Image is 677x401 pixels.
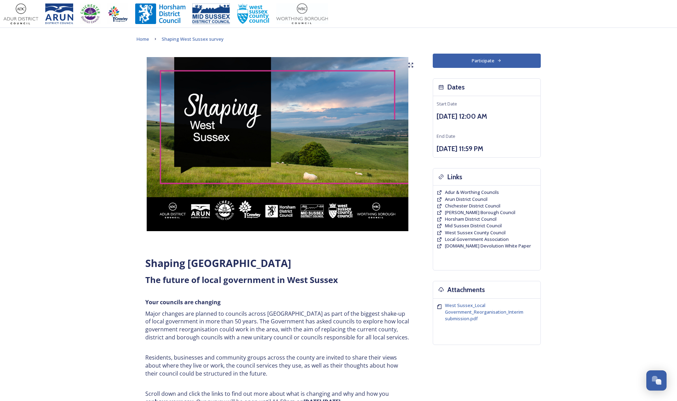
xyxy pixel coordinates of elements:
[437,133,455,139] span: End Date
[646,370,667,391] button: Open Chat
[145,298,221,306] strong: Your councils are changing
[445,236,509,242] span: Local Government Association
[447,285,485,295] h3: Attachments
[445,196,487,203] a: Arun District Council
[80,3,100,24] img: CDC%20Logo%20-%20you%20may%20have%20a%20better%20version.jpg
[145,310,410,341] p: Major changes are planned to councils across [GEOGRAPHIC_DATA] as part of the biggest shake-up of...
[192,3,230,24] img: 150ppimsdc%20logo%20blue.png
[145,354,410,377] p: Residents, businesses and community groups across the county are invited to share their views abo...
[437,101,457,107] span: Start Date
[437,111,537,121] h3: [DATE] 12:00 AM
[447,172,462,182] h3: Links
[135,3,185,24] img: Horsham%20DC%20Logo.jpg
[445,189,499,196] a: Adur & Worthing Councils
[445,236,509,243] a: Local Government Association
[145,256,291,270] strong: Shaping [GEOGRAPHIC_DATA]
[445,302,523,322] span: West Sussex_Local Government_Reorganisation_Interim submission.pdf
[447,82,465,92] h3: Dates
[237,3,270,24] img: WSCCPos-Spot-25mm.jpg
[437,144,537,154] h3: [DATE] 11:59 PM
[145,274,338,285] strong: The future of local government in West Sussex
[162,35,224,43] a: Shaping West Sussex survey
[137,36,149,42] span: Home
[445,216,497,222] a: Horsham District Council
[162,36,224,42] span: Shaping West Sussex survey
[445,203,500,209] a: Chichester District Council
[107,3,128,24] img: Crawley%20BC%20logo.jpg
[445,229,506,236] a: West Sussex County Council
[137,35,149,43] a: Home
[445,189,499,195] span: Adur & Worthing Councils
[445,243,531,249] a: [DOMAIN_NAME] Devolution White Paper
[433,54,541,68] button: Participate
[3,3,38,24] img: Adur%20logo%20%281%29.jpeg
[45,3,73,24] img: Arun%20District%20Council%20logo%20blue%20CMYK.jpg
[445,216,497,222] span: Horsham District Council
[445,222,502,229] a: Mid Sussex District Council
[445,209,515,216] a: [PERSON_NAME] Borough Council
[445,196,487,202] span: Arun District Council
[276,3,328,24] img: Worthing_Adur%20%281%29.jpg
